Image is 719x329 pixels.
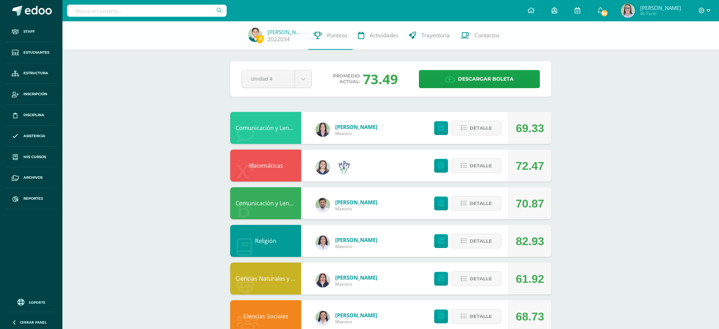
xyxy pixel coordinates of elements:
[470,234,492,248] span: Detalle
[475,32,499,39] span: Contactos
[67,5,227,17] input: Busca un usuario...
[370,32,398,39] span: Actividades
[363,70,398,88] div: 73.49
[251,70,286,87] span: Unidad 4
[243,312,288,320] a: Ciencias Sociales
[316,160,330,174] img: f2f4fa7ed56382fd859678da7439b083.png
[516,263,544,295] div: 61.92
[470,272,492,285] span: Detalle
[335,281,377,287] span: Maestro
[516,150,544,182] div: 72.47
[458,70,514,88] span: Descargar boleta
[29,300,45,305] span: Soporte
[316,198,330,212] img: 7cbc6767b44a1c2de487bb2f22e867fa.png
[23,50,49,55] span: Estudiantes
[316,311,330,325] img: a084105b5058f52f9b5e8b449e8b602d.png
[470,122,492,135] span: Detalle
[327,32,347,39] span: Punteos
[308,21,353,50] a: Punteos
[335,199,377,206] a: [PERSON_NAME]
[333,73,360,85] span: Promedio actual:
[452,121,501,135] button: Detalle
[470,197,492,210] span: Detalle
[353,21,404,50] a: Actividades
[249,162,283,169] a: Matemáticas
[516,112,544,144] div: 69.33
[6,21,57,42] a: Staff
[452,158,501,173] button: Detalle
[419,70,540,88] a: Descargar boleta
[452,271,501,286] button: Detalle
[236,275,320,282] a: Ciencias Naturales y Tecnología
[267,36,290,43] a: 2022034
[516,188,544,220] div: 70.87
[337,160,351,174] img: 9ffd6efed42d18d7983839553fcb178d.png
[230,112,301,144] div: Comunicación y Lenguaje L3 Inglés
[255,237,276,245] a: Religión
[316,123,330,137] img: 65a3a5dd77a80885499beb3d7782c992.png
[6,167,57,188] a: Archivos
[9,297,54,307] a: Soporte
[23,133,45,139] span: Asistencia
[23,112,44,118] span: Disciplina
[230,225,301,257] div: Religión
[230,187,301,219] div: Comunicación y Lenguaje L1
[335,243,377,249] span: Maestro
[6,105,57,126] a: Disciplina
[6,126,57,147] a: Asistencia
[248,28,262,42] img: 0c7bcd799eb2b3ae8c73e206a6370d9c.png
[6,147,57,168] a: Mis cursos
[6,63,57,84] a: Estructura
[470,159,492,172] span: Detalle
[335,236,377,243] a: [PERSON_NAME]
[470,310,492,323] span: Detalle
[601,9,608,17] span: 84
[23,29,35,34] span: Staff
[23,196,43,201] span: Reportes
[23,154,46,160] span: Mis cursos
[335,312,377,319] a: [PERSON_NAME]
[20,320,47,325] span: Cerrar panel
[640,4,681,11] span: [PERSON_NAME]
[335,130,377,136] span: Maestro
[6,188,57,209] a: Reportes
[421,32,450,39] span: Trayectoria
[335,123,377,130] a: [PERSON_NAME]
[6,42,57,63] a: Estudiantes
[621,4,635,18] img: 04502d3ebb6155621d07acff4f663ff2.png
[516,225,544,257] div: 82.93
[267,28,303,36] a: [PERSON_NAME]
[335,319,377,325] span: Maestro
[230,263,301,295] div: Ciencias Naturales y Tecnología
[452,309,501,324] button: Detalle
[23,91,47,97] span: Inscripción
[230,150,301,182] div: Matemáticas
[23,175,43,180] span: Archivos
[335,274,377,281] a: [PERSON_NAME]
[316,236,330,250] img: 5833435b0e0c398ee4b261d46f102b9b.png
[335,206,377,212] span: Maestro
[23,70,48,76] span: Estructura
[236,124,328,132] a: Comunicación y Lenguaje L3 Inglés
[316,273,330,287] img: c5c4d369bf87edf2b08e4650866d5b0d.png
[640,11,681,17] span: Mi Perfil
[452,196,501,211] button: Detalle
[6,84,57,105] a: Inscripción
[242,70,311,88] a: Unidad 4
[404,21,455,50] a: Trayectoria
[455,21,505,50] a: Contactos
[452,234,501,248] button: Detalle
[236,199,311,207] a: Comunicación y Lenguaje L1
[256,34,264,43] span: 0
